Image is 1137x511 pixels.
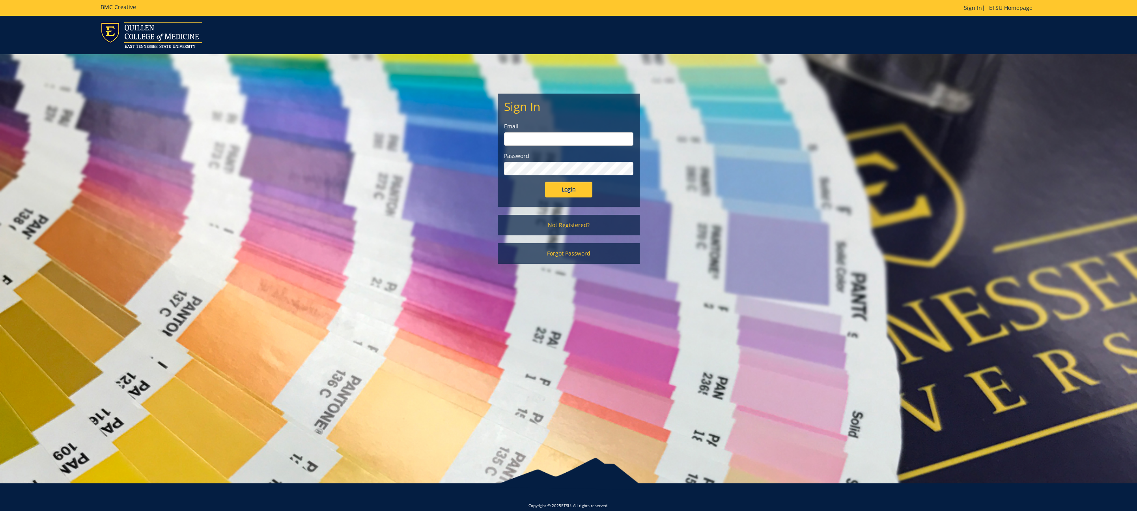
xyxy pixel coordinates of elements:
[498,215,640,235] a: Not Registered?
[545,182,592,197] input: Login
[504,122,633,130] label: Email
[498,243,640,264] a: Forgot Password
[101,4,136,10] h5: BMC Creative
[964,4,982,11] a: Sign In
[561,503,571,508] a: ETSU
[504,100,633,113] h2: Sign In
[101,22,202,48] img: ETSU logo
[964,4,1036,12] p: |
[504,152,633,160] label: Password
[985,4,1036,11] a: ETSU Homepage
